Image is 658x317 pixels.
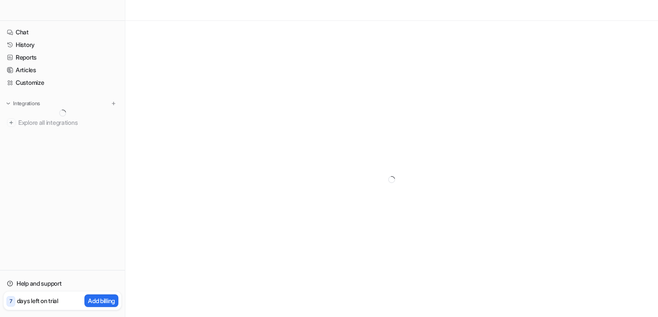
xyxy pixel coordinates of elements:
[18,116,118,130] span: Explore all integrations
[10,297,12,305] p: 7
[17,296,58,305] p: days left on trial
[7,118,16,127] img: explore all integrations
[3,26,121,38] a: Chat
[3,64,121,76] a: Articles
[84,294,118,307] button: Add billing
[5,100,11,107] img: expand menu
[3,99,43,108] button: Integrations
[88,296,115,305] p: Add billing
[3,39,121,51] a: History
[111,100,117,107] img: menu_add.svg
[13,100,40,107] p: Integrations
[3,77,121,89] a: Customize
[3,117,121,129] a: Explore all integrations
[3,277,121,290] a: Help and support
[3,51,121,63] a: Reports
